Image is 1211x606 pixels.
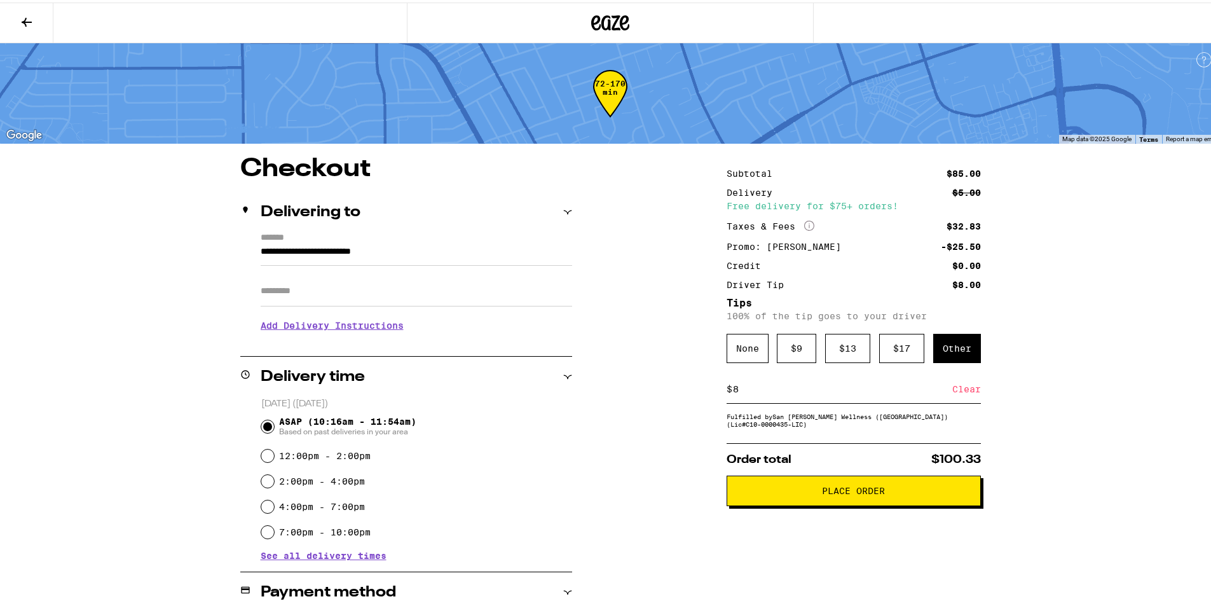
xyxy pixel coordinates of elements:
div: Fulfilled by San [PERSON_NAME] Wellness ([GEOGRAPHIC_DATA]) (Lic# C10-0000435-LIC ) [727,410,981,425]
h1: Checkout [240,154,572,179]
div: 72-170 min [593,77,627,125]
span: Map data ©2025 Google [1062,133,1132,140]
div: $32.83 [947,219,981,228]
div: $0.00 [952,259,981,268]
div: Delivery [727,186,781,195]
p: We'll contact you at [PHONE_NUMBER] when we arrive [261,338,572,348]
div: Taxes & Fees [727,218,814,230]
div: $ 17 [879,331,924,361]
div: $8.00 [952,278,981,287]
div: None [727,331,769,361]
span: $100.33 [931,451,981,463]
label: 7:00pm - 10:00pm [279,525,371,535]
h3: Add Delivery Instructions [261,308,572,338]
div: Credit [727,259,770,268]
div: Subtotal [727,167,781,176]
h2: Delivering to [261,202,360,217]
span: Hi. Need any help? [8,9,92,19]
label: 12:00pm - 2:00pm [279,448,371,458]
button: Place Order [727,473,981,504]
div: $5.00 [952,186,981,195]
span: Order total [727,451,791,463]
h2: Payment method [261,582,396,598]
a: Terms [1139,133,1158,141]
p: [DATE] ([DATE]) [261,396,572,408]
h2: Delivery time [261,367,365,382]
div: Driver Tip [727,278,793,287]
label: 2:00pm - 4:00pm [279,474,365,484]
span: Based on past deliveries in your area [279,424,416,434]
div: $ 9 [777,331,816,361]
div: -$25.50 [941,240,981,249]
div: Free delivery for $75+ orders! [727,199,981,208]
span: ASAP (10:16am - 11:54am) [279,414,416,434]
div: Promo: [PERSON_NAME] [727,240,850,249]
div: $ 13 [825,331,870,361]
button: See all delivery times [261,549,387,558]
input: 0 [732,381,952,392]
a: Open this area in Google Maps (opens a new window) [3,125,45,141]
img: Google [3,125,45,141]
label: 4:00pm - 7:00pm [279,499,365,509]
div: Clear [952,373,981,401]
p: 100% of the tip goes to your driver [727,308,981,319]
div: $85.00 [947,167,981,176]
div: $ [727,373,732,401]
div: Other [933,331,981,361]
span: Place Order [822,484,885,493]
h5: Tips [727,296,981,306]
